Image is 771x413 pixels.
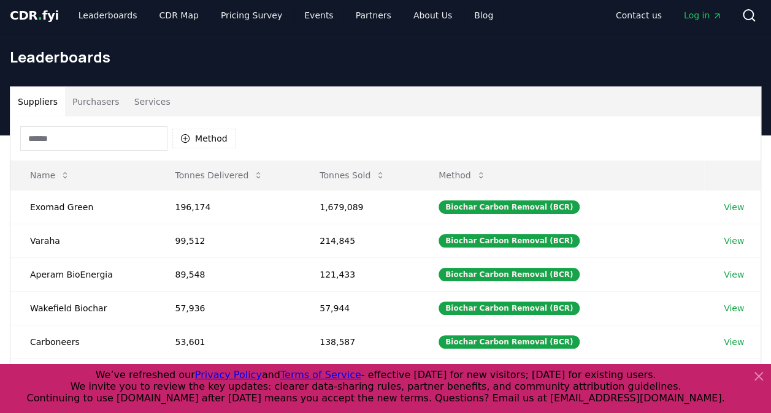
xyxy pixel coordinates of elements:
[155,325,300,358] td: 53,601
[606,4,672,26] a: Contact us
[439,234,580,248] div: Biochar Carbon Removal (BCR)
[155,257,300,291] td: 89,548
[439,335,580,349] div: Biochar Carbon Removal (BCR)
[155,224,300,257] td: 99,512
[10,87,65,116] button: Suppliers
[404,4,462,26] a: About Us
[38,8,42,23] span: .
[464,4,503,26] a: Blog
[300,224,419,257] td: 214,845
[310,163,395,188] button: Tonnes Sold
[127,87,178,116] button: Services
[724,336,744,348] a: View
[346,4,401,26] a: Partners
[300,291,419,325] td: 57,944
[10,291,155,325] td: Wakefield Biochar
[10,358,155,392] td: Pacific Biochar
[69,4,147,26] a: Leaderboards
[10,8,59,23] span: CDR fyi
[300,325,419,358] td: 138,587
[211,4,292,26] a: Pricing Survey
[10,257,155,291] td: Aperam BioEnergia
[10,7,59,24] a: CDR.fyi
[724,302,744,314] a: View
[429,163,496,188] button: Method
[300,358,419,392] td: 52,625
[150,4,209,26] a: CDR Map
[439,301,580,315] div: Biochar Carbon Removal (BCR)
[165,163,273,188] button: Tonnes Delivered
[300,257,419,291] td: 121,433
[69,4,503,26] nav: Main
[10,325,155,358] td: Carboneers
[10,224,155,257] td: Varaha
[300,190,419,224] td: 1,679,089
[439,268,580,281] div: Biochar Carbon Removal (BCR)
[724,268,744,281] a: View
[155,190,300,224] td: 196,174
[10,47,761,67] h1: Leaderboards
[724,235,744,247] a: View
[439,200,580,214] div: Biochar Carbon Removal (BCR)
[20,163,80,188] button: Name
[10,190,155,224] td: Exomad Green
[294,4,343,26] a: Events
[155,291,300,325] td: 57,936
[155,358,300,392] td: 49,125
[606,4,732,26] nav: Main
[724,201,744,213] a: View
[65,87,127,116] button: Purchasers
[684,9,722,21] span: Log in
[674,4,732,26] a: Log in
[172,129,236,148] button: Method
